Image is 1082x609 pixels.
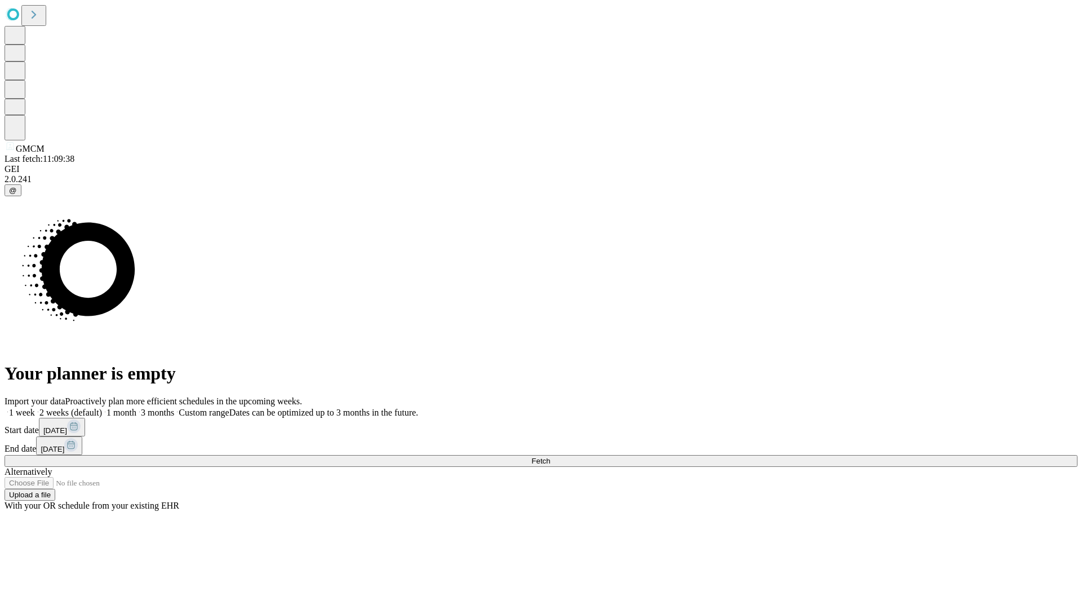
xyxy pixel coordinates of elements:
[41,445,64,453] span: [DATE]
[531,457,550,465] span: Fetch
[39,408,102,417] span: 2 weeks (default)
[5,363,1077,384] h1: Your planner is empty
[5,501,179,510] span: With your OR schedule from your existing EHR
[9,186,17,195] span: @
[9,408,35,417] span: 1 week
[5,174,1077,184] div: 2.0.241
[5,184,21,196] button: @
[5,489,55,501] button: Upload a file
[179,408,229,417] span: Custom range
[65,396,302,406] span: Proactively plan more efficient schedules in the upcoming weeks.
[5,455,1077,467] button: Fetch
[5,418,1077,436] div: Start date
[5,396,65,406] span: Import your data
[39,418,85,436] button: [DATE]
[43,426,67,435] span: [DATE]
[5,154,74,164] span: Last fetch: 11:09:38
[36,436,82,455] button: [DATE]
[141,408,174,417] span: 3 months
[229,408,418,417] span: Dates can be optimized up to 3 months in the future.
[5,467,52,476] span: Alternatively
[107,408,136,417] span: 1 month
[16,144,45,153] span: GMCM
[5,164,1077,174] div: GEI
[5,436,1077,455] div: End date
